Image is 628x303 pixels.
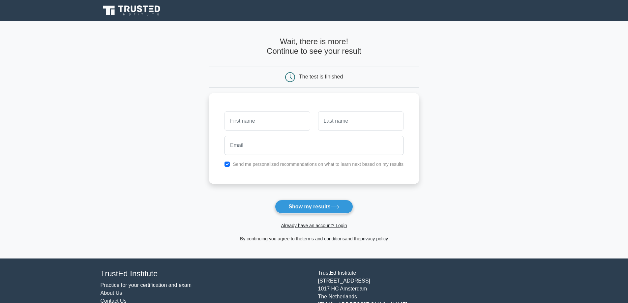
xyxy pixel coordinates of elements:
a: Practice for your certification and exam [101,282,192,288]
h4: TrustEd Institute [101,269,310,279]
a: terms and conditions [302,236,345,241]
div: By continuing you agree to the and the [205,235,423,243]
a: Already have an account? Login [281,223,347,228]
input: Email [224,136,404,155]
input: First name [224,111,310,131]
div: The test is finished [299,74,343,79]
button: Show my results [275,200,353,214]
a: privacy policy [360,236,388,241]
a: About Us [101,290,122,296]
label: Send me personalized recommendations on what to learn next based on my results [233,162,404,167]
input: Last name [318,111,404,131]
h4: Wait, there is more! Continue to see your result [209,37,419,56]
